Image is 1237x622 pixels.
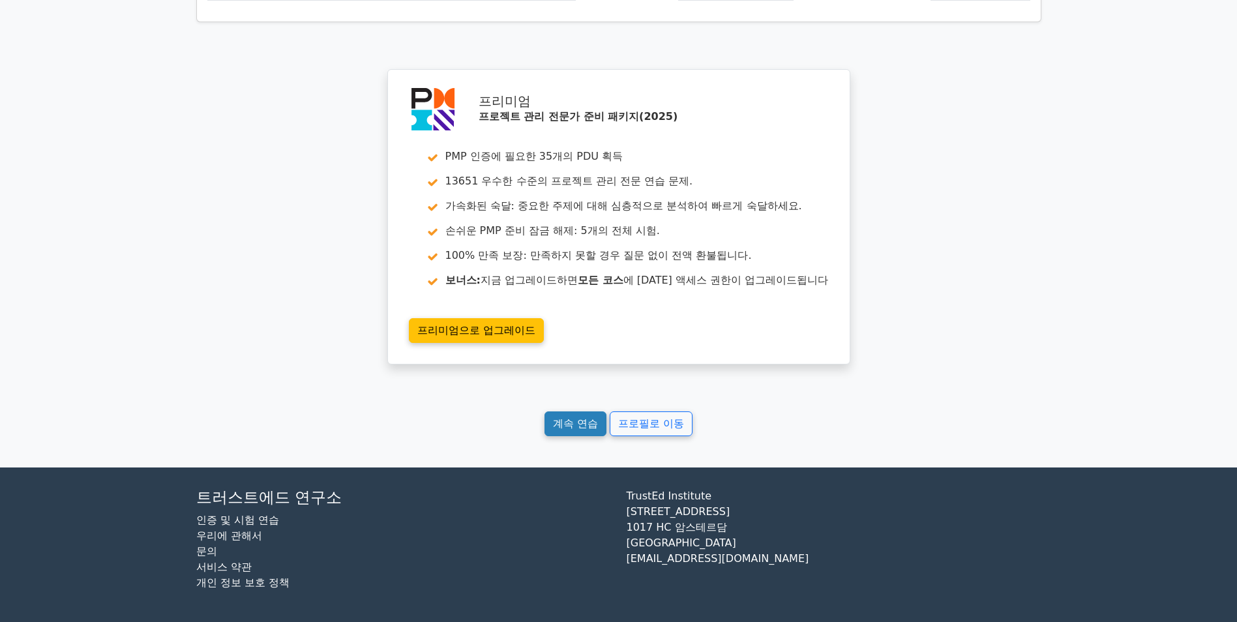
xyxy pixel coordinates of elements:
[196,561,252,573] a: 서비스 약관
[409,318,544,343] a: 프리미엄으로 업그레이드
[619,488,1049,601] div: TrustEd Institute [STREET_ADDRESS] 1017 HC 암스테르담 [GEOGRAPHIC_DATA] [EMAIL_ADDRESS][DOMAIN_NAME]
[196,545,217,557] a: 문의
[196,488,611,507] h4: 트러스트에드 연구소
[196,576,290,589] a: 개인 정보 보호 정책
[196,529,262,542] a: 우리에 관해서
[610,411,693,436] a: 프로필로 이동
[544,411,606,436] a: 계속 연습
[196,514,279,526] a: 인증 및 시험 연습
